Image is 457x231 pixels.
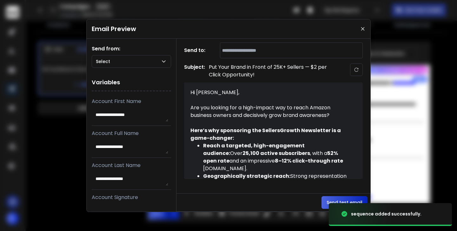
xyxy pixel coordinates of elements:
[321,196,368,209] button: Send test email
[242,150,310,157] strong: 25,100 active subscribers
[190,104,349,127] div: Are you looking for a high-impact way to reach Amazon business owners and decisively grow brand a...
[203,172,290,180] strong: Geographically strategic reach:
[92,194,171,201] p: Account Signature
[203,142,349,172] div: Over , with a and an impressive .
[92,74,171,91] h1: Variables
[203,142,306,157] strong: Reach a targeted, high-engagement audience:
[275,157,343,164] strong: 8–12% click-through rate
[190,89,349,104] div: Hi [PERSON_NAME],
[190,127,342,142] strong: Here’s why sponsoring the SellersGrowth Newsletter is a game-changer:
[203,172,349,195] div: Strong representation across the , , and .
[184,47,209,54] h1: Send to:
[92,98,171,105] p: Account First Name
[92,45,171,53] h1: Send from:
[203,150,339,164] strong: 52% open rate
[96,58,113,65] p: Select
[92,162,171,169] p: Account Last Name
[184,63,205,79] h1: Subject:
[209,63,336,79] p: Put Your Brand in Front of 25K+ Sellers — $2 per Click Opportunity!
[92,24,136,33] h1: Email Preview
[351,211,421,217] div: sequence added successfully.
[92,130,171,137] p: Account Full Name
[203,165,246,172] a: [DOMAIN_NAME]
